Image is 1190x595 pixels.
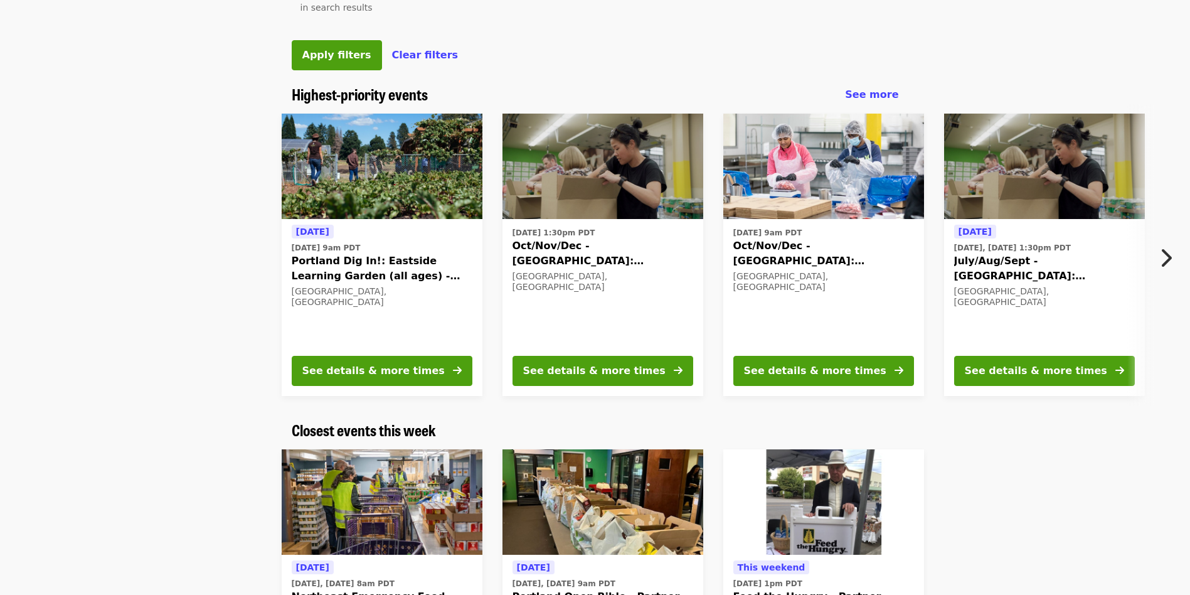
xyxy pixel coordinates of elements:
[1149,240,1190,276] button: Next item
[302,49,371,61] span: Apply filters
[954,286,1135,308] div: [GEOGRAPHIC_DATA], [GEOGRAPHIC_DATA]
[1159,246,1172,270] i: chevron-right icon
[513,227,595,239] time: [DATE] 1:30pm PDT
[502,114,703,396] a: See details for "Oct/Nov/Dec - Portland: Repack/Sort (age 8+)"
[723,114,924,219] img: Oct/Nov/Dec - Beaverton: Repack/Sort (age 10+) organized by Oregon Food Bank
[282,114,482,219] img: Portland Dig In!: Eastside Learning Garden (all ages) - Aug/Sept/Oct organized by Oregon Food Bank
[453,365,462,377] i: arrow-right icon
[845,88,898,100] span: See more
[392,49,459,61] span: Clear filters
[282,421,909,439] div: Closest events this week
[1115,365,1124,377] i: arrow-right icon
[282,114,482,396] a: See details for "Portland Dig In!: Eastside Learning Garden (all ages) - Aug/Sept/Oct"
[744,363,886,378] div: See details & more times
[292,356,472,386] button: See details & more times
[733,356,914,386] button: See details & more times
[733,227,802,239] time: [DATE] 9am PDT
[292,83,428,105] span: Highest-priority events
[292,419,436,441] span: Closest events this week
[296,227,329,237] span: [DATE]
[292,242,361,254] time: [DATE] 9am PDT
[674,365,683,377] i: arrow-right icon
[954,254,1135,284] span: July/Aug/Sept - [GEOGRAPHIC_DATA]: Repack/Sort (age [DEMOGRAPHIC_DATA]+)
[517,562,550,572] span: [DATE]
[965,363,1107,378] div: See details & more times
[733,578,802,589] time: [DATE] 1pm PDT
[296,562,329,572] span: [DATE]
[292,286,472,308] div: [GEOGRAPHIC_DATA], [GEOGRAPHIC_DATA]
[502,449,703,555] img: Portland Open Bible - Partner Agency Support (16+) organized by Oregon Food Bank
[523,363,666,378] div: See details & more times
[733,239,914,269] span: Oct/Nov/Dec - [GEOGRAPHIC_DATA]: Repack/Sort (age [DEMOGRAPHIC_DATA]+)
[954,242,1071,254] time: [DATE], [DATE] 1:30pm PDT
[513,356,693,386] button: See details & more times
[723,449,924,555] img: Feed the Hungry - Partner Agency Support (16+) organized by Oregon Food Bank
[944,114,1145,219] img: July/Aug/Sept - Portland: Repack/Sort (age 8+) organized by Oregon Food Bank
[959,227,992,237] span: [DATE]
[282,85,909,104] div: Highest-priority events
[738,562,805,572] span: This weekend
[292,40,382,70] button: Apply filters
[895,365,903,377] i: arrow-right icon
[392,48,459,63] button: Clear filters
[845,87,898,102] a: See more
[733,271,914,292] div: [GEOGRAPHIC_DATA], [GEOGRAPHIC_DATA]
[292,421,436,439] a: Closest events this week
[513,271,693,292] div: [GEOGRAPHIC_DATA], [GEOGRAPHIC_DATA]
[513,578,615,589] time: [DATE], [DATE] 9am PDT
[292,254,472,284] span: Portland Dig In!: Eastside Learning Garden (all ages) - Aug/Sept/Oct
[723,114,924,396] a: See details for "Oct/Nov/Dec - Beaverton: Repack/Sort (age 10+)"
[944,114,1145,396] a: See details for "July/Aug/Sept - Portland: Repack/Sort (age 8+)"
[513,239,693,269] span: Oct/Nov/Dec - [GEOGRAPHIC_DATA]: Repack/Sort (age [DEMOGRAPHIC_DATA]+)
[302,363,445,378] div: See details & more times
[292,578,395,589] time: [DATE], [DATE] 8am PDT
[282,449,482,555] img: Northeast Emergency Food Program - Partner Agency Support organized by Oregon Food Bank
[502,114,703,219] img: Oct/Nov/Dec - Portland: Repack/Sort (age 8+) organized by Oregon Food Bank
[292,85,428,104] a: Highest-priority events
[954,356,1135,386] button: See details & more times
